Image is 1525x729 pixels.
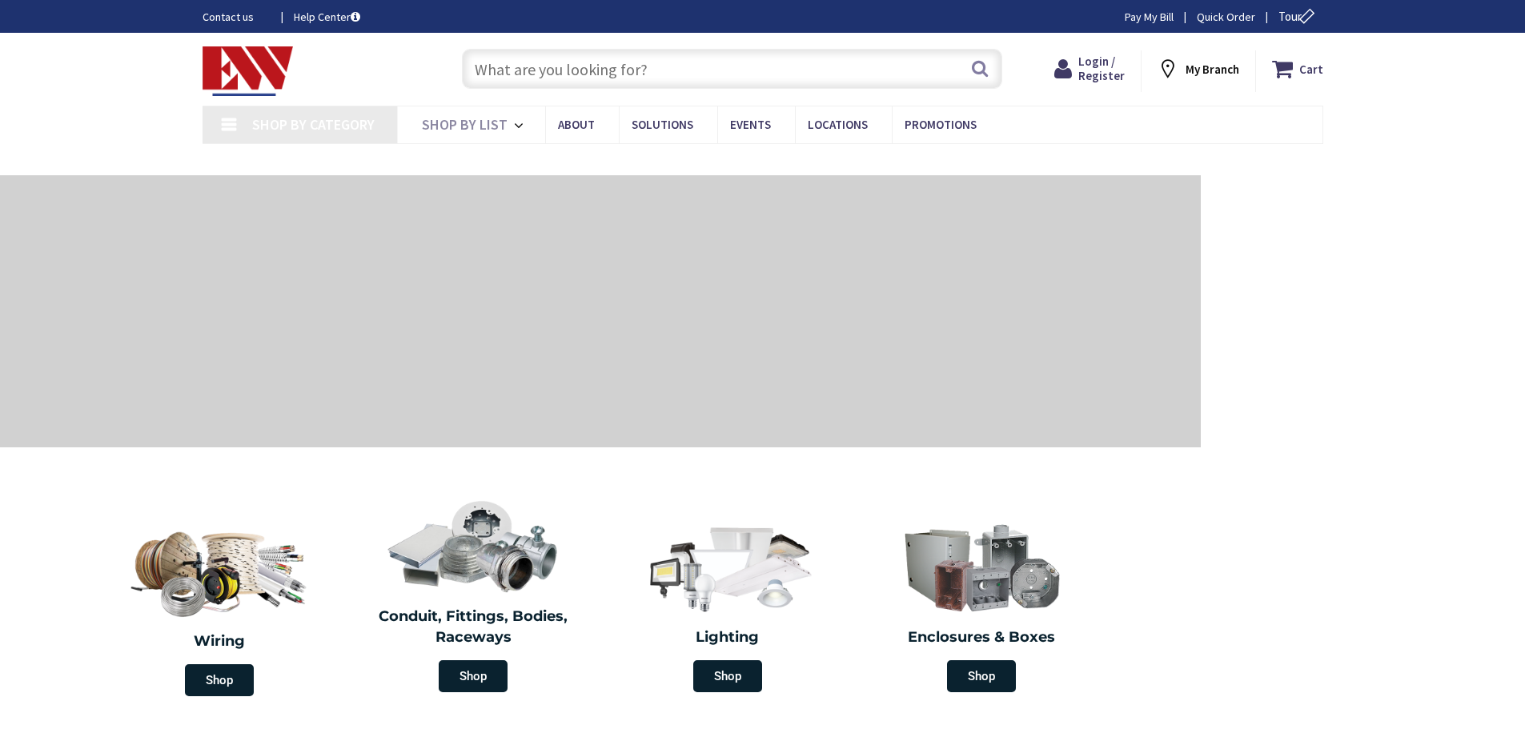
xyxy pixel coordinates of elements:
[252,115,375,134] span: Shop By Category
[1054,54,1125,83] a: Login / Register
[1197,9,1255,25] a: Quick Order
[808,117,868,132] span: Locations
[462,49,1002,89] input: What are you looking for?
[632,117,693,132] span: Solutions
[947,660,1016,692] span: Shop
[359,607,589,647] h2: Conduit, Fittings, Bodies, Raceways
[100,631,339,652] h2: Wiring
[351,491,597,700] a: Conduit, Fittings, Bodies, Raceways Shop
[1078,54,1125,83] span: Login / Register
[203,9,268,25] a: Contact us
[439,660,508,692] span: Shop
[693,660,762,692] span: Shop
[422,115,508,134] span: Shop By List
[92,512,347,704] a: Wiring Shop
[905,117,977,132] span: Promotions
[558,117,595,132] span: About
[1186,62,1239,77] strong: My Branch
[294,9,360,25] a: Help Center
[1272,54,1323,83] a: Cart
[203,46,294,96] img: Electrical Wholesalers, Inc.
[1299,54,1323,83] strong: Cart
[1157,54,1239,83] div: My Branch
[1125,9,1174,25] a: Pay My Bill
[604,512,851,700] a: Lighting Shop
[612,627,843,648] h2: Lighting
[867,627,1098,648] h2: Enclosures & Boxes
[1278,9,1319,24] span: Tour
[185,664,254,696] span: Shop
[859,512,1106,700] a: Enclosures & Boxes Shop
[730,117,771,132] span: Events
